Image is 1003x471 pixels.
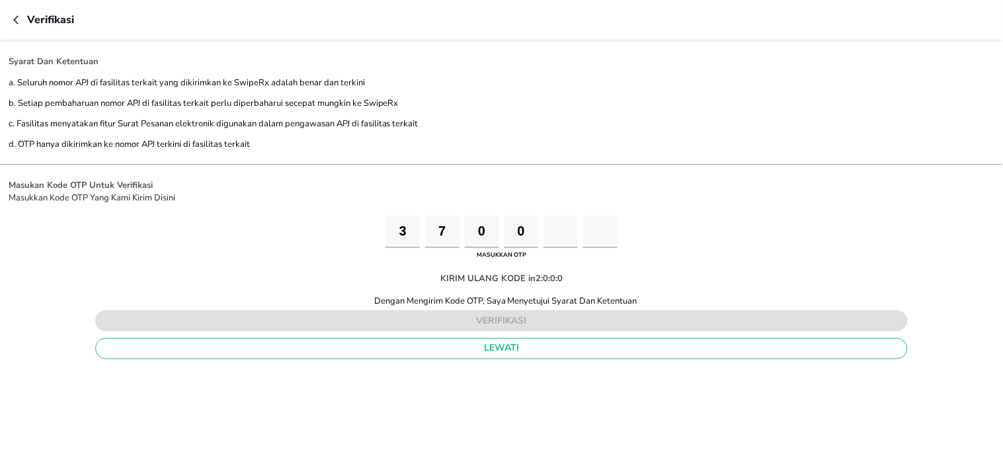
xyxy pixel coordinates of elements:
[106,340,897,357] span: lewati
[473,248,530,263] div: MASUKKAN OTP
[425,216,460,248] input: Please enter OTP character 2
[583,216,618,248] input: Please enter OTP character 6
[27,12,74,28] p: Verifikasi
[504,216,539,248] input: Please enter OTP character 4
[465,216,499,248] input: Please enter OTP character 3
[95,338,908,359] button: lewati
[430,262,573,295] div: KIRIM ULANG KODE in2:0:0:0
[543,216,578,248] input: Please enter OTP character 5
[366,295,637,307] div: Dengan Mengirim Kode OTP, Saya Menyetujui Syarat Dan Ketentuan
[385,216,420,248] input: Please enter OTP character 1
